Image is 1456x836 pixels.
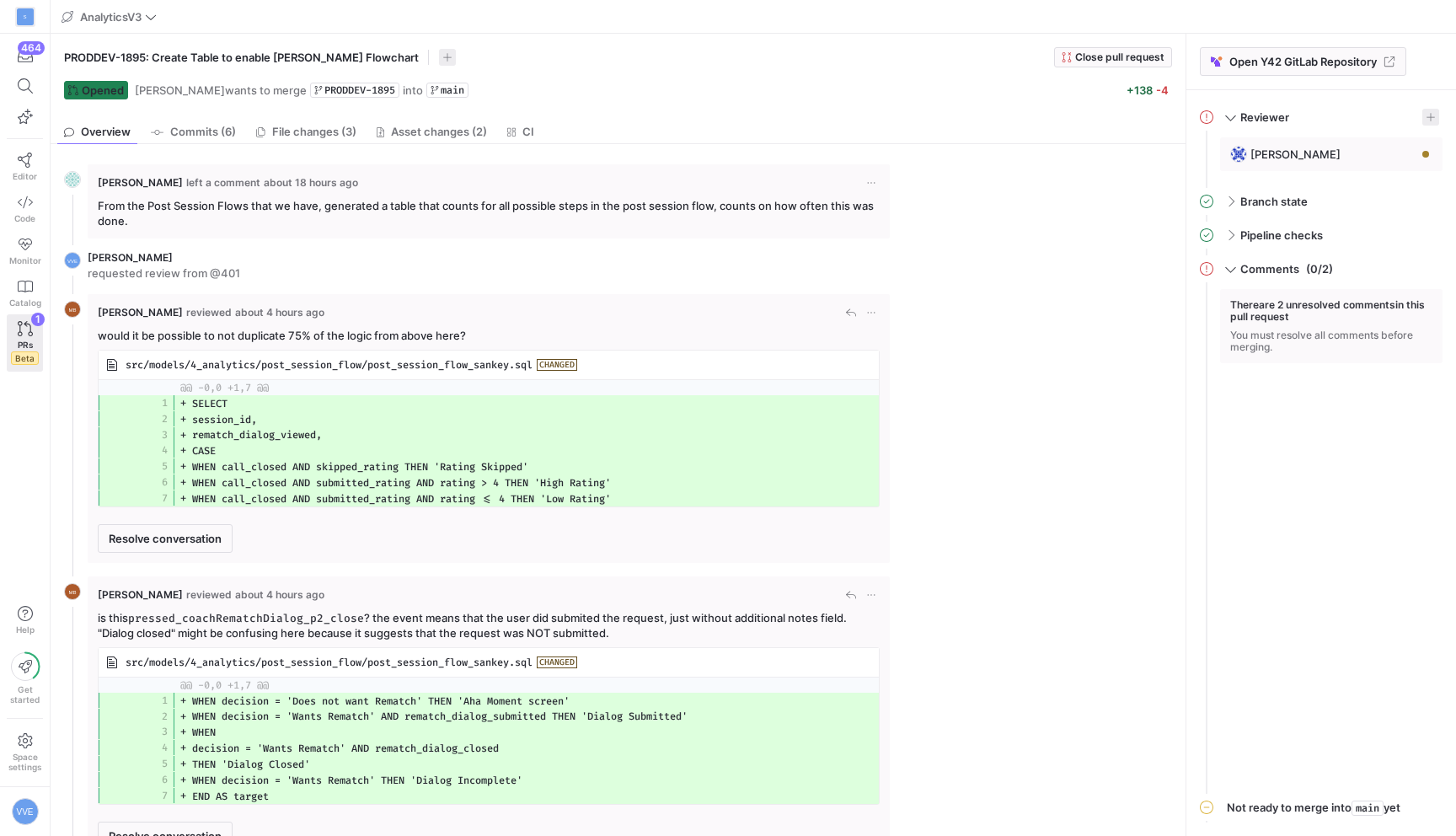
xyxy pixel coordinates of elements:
span: [PERSON_NAME] [88,251,173,264]
span: Editor [13,171,37,181]
a: Spacesettings [7,726,43,780]
span: WHEN call_closed AND submitted_rating AND rating > 4 THEN 'High Rating' [192,476,647,490]
span: +138 [1127,83,1153,97]
p: is this ? the event means that the user did submited the request, just without additional notes f... [98,610,880,640]
div: 1 [137,694,173,707]
code: pressed_coachRematchDialog_p2_close [128,611,364,625]
span: src/models/4_analytics/post_session_flow/post_session_flow_sankey.sql [126,358,533,372]
span: [PERSON_NAME] [1250,147,1341,161]
span: CI [522,126,534,137]
mat-expansion-panel-header: Branch state [1200,188,1443,215]
mat-expansion-panel-header: Reviewer [1200,104,1443,131]
span: -4 [1156,83,1169,97]
div: There in this pull request [1230,299,1432,323]
p: From the Post Session Flows that we have, generated a table that counts for all possible steps in... [98,198,880,228]
span: + [180,789,186,802]
span: [PERSON_NAME] [98,588,183,601]
div: 5 [137,757,173,770]
span: Code [14,213,35,223]
a: PRsBeta1 [7,314,43,372]
span: CHANGED [537,656,577,668]
span: WHEN call_closed AND submitted_rating AND rating <= 4 THEN 'Low Rating' [192,492,647,506]
span: + [180,725,186,738]
span: + [180,694,186,707]
span: + [180,428,186,442]
a: main [426,83,468,98]
span: Pipeline checks [1240,228,1323,242]
span: WHEN [192,726,647,739]
span: main [1352,801,1384,816]
div: 5 [137,459,173,473]
button: Close pull request [1054,47,1172,67]
span: + [180,412,186,426]
span: [PERSON_NAME] [98,176,183,189]
div: VVE [12,798,39,825]
div: Reviewer [1200,137,1443,188]
span: Monitor [9,255,41,265]
mat-expansion-panel-header: Not ready to merge intomainyet [1200,794,1443,823]
span: about 4 hours ago [235,306,324,319]
span: + [180,396,186,410]
a: PRODDEV-1895 [310,83,399,98]
a: Open Y42 GitLab Repository [1200,47,1406,76]
span: WHEN decision = 'Wants Rematch' THEN 'Dialog Incomplete' [192,774,647,787]
span: reviewed [186,589,232,601]
span: CHANGED [537,359,577,371]
a: Code [7,188,43,230]
button: Resolve conversation [98,524,233,553]
span: main [441,84,464,96]
span: Comments [1240,262,1299,276]
a: Catalog [7,272,43,314]
mat-expansion-panel-header: Comments(0/2) [1200,255,1443,282]
div: 6 [137,475,173,489]
span: + [180,459,186,473]
span: PRODDEV-1895 [324,84,395,96]
span: Overview [81,126,131,137]
span: Help [14,624,35,635]
span: + [180,491,186,505]
div: Comments(0/2) [1200,289,1443,380]
span: WHEN call_closed AND skipped_rating THEN 'Rating Skipped' [192,460,647,474]
span: AnalyticsV3 [80,10,142,24]
img: https://secure.gravatar.com/avatar/f6671cd2a05f07763c26b7c51498fb60cfaf2294cb7f5454d24a2f40f3e5ce... [1230,146,1247,163]
span: left a comment [186,177,260,189]
span: Close pull request [1075,51,1164,63]
div: 7 [137,789,173,802]
button: VVE [7,794,43,829]
span: about 18 hours ago [264,176,358,189]
span: + [180,710,186,723]
span: src/models/4_analytics/post_session_flow/post_session_flow_sankey.sql [126,656,533,669]
span: Opened [82,83,124,97]
div: @@ -0,0 +1,7 @@ [99,381,716,394]
span: + [180,741,186,754]
span: Asset changes (2) [391,126,487,137]
button: 464 [7,40,43,71]
div: 6 [137,773,173,786]
span: Open Y42 GitLab Repository [1229,55,1377,68]
span: + [180,443,186,457]
div: MB [64,583,81,600]
span: [PERSON_NAME] [135,83,225,97]
a: S [7,3,43,31]
button: Getstarted [7,646,43,711]
span: Beta [11,351,39,365]
span: Branch state [1240,195,1308,208]
div: 2 [137,412,173,426]
span: + [180,773,186,786]
span: END AS target [192,790,647,803]
span: about 4 hours ago [235,588,324,601]
span: Reviewer [1240,110,1289,124]
div: Not ready to merge into yet [1227,801,1400,816]
span: Space settings [8,752,41,772]
span: [PERSON_NAME] [98,306,183,319]
div: @@ -0,0 +1,7 @@ [99,678,716,692]
span: rematch_dialog_viewed, [192,428,647,442]
div: 4 [137,443,173,457]
span: WHEN decision = 'Does not want Rematch' THEN 'Aha Moment screen' [192,694,647,708]
p: would it be possible to not duplicate 75% of the logic from above here? [98,328,880,343]
div: S [17,8,34,25]
div: MB [64,301,81,318]
div: You must resolve all comments before merging. [1230,330,1432,353]
a: Monitor [7,230,43,272]
div: 3 [137,725,173,738]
